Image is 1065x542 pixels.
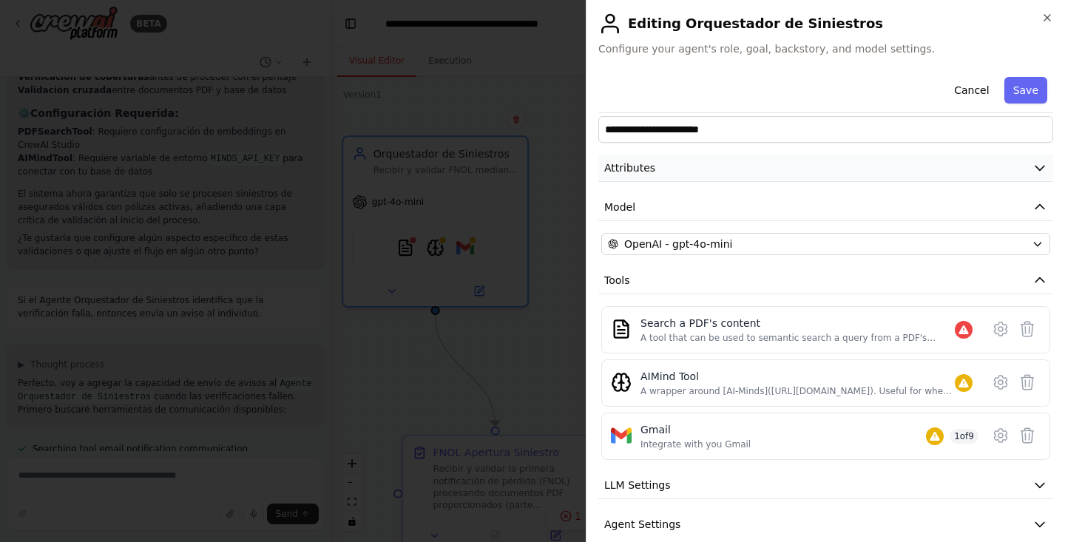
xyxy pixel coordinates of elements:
[604,517,680,532] span: Agent Settings
[604,200,635,214] span: Model
[598,472,1053,499] button: LLM Settings
[598,511,1053,538] button: Agent Settings
[604,160,655,175] span: Attributes
[1014,422,1041,449] button: Delete tool
[640,422,751,437] div: Gmail
[611,319,632,339] img: PDFSearchTool
[601,233,1050,255] button: OpenAI - gpt-4o-mini
[987,369,1014,396] button: Configure tool
[945,77,998,104] button: Cancel
[604,478,671,492] span: LLM Settings
[611,372,632,393] img: AIMindTool
[598,12,1053,35] h2: Editing Orquestador de Siniestros
[640,438,751,450] div: Integrate with you Gmail
[640,316,955,331] div: Search a PDF's content
[640,369,955,384] div: AIMind Tool
[624,237,732,251] span: OpenAI - gpt-4o-mini
[987,422,1014,449] button: Configure tool
[1004,77,1047,104] button: Save
[950,429,978,444] span: 1 of 9
[604,273,630,288] span: Tools
[987,316,1014,342] button: Configure tool
[598,194,1053,221] button: Model
[598,267,1053,294] button: Tools
[598,41,1053,56] span: Configure your agent's role, goal, backstory, and model settings.
[1014,316,1041,342] button: Delete tool
[640,332,955,344] div: A tool that can be used to semantic search a query from a PDF's content.
[640,385,955,397] div: A wrapper around [AI-Minds]([URL][DOMAIN_NAME]). Useful for when you need answers to questions fr...
[611,425,632,446] img: Gmail
[1014,369,1041,396] button: Delete tool
[598,155,1053,182] button: Attributes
